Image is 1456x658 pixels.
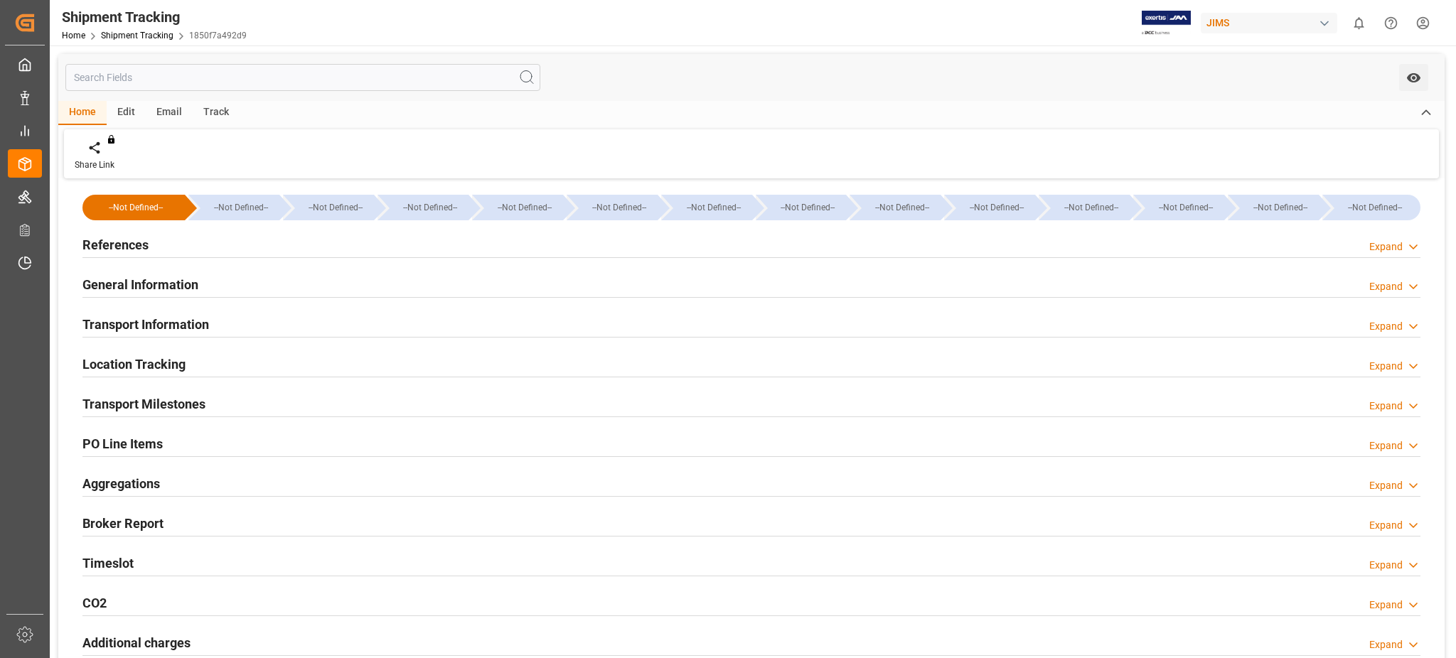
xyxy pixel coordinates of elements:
div: --Not Defined-- [203,195,279,220]
div: Expand [1369,279,1403,294]
div: Email [146,101,193,125]
h2: Location Tracking [82,355,186,374]
h2: Transport Information [82,315,209,334]
div: Expand [1369,478,1403,493]
h2: Timeslot [82,554,134,573]
div: Expand [1369,399,1403,414]
div: Expand [1369,518,1403,533]
h2: References [82,235,149,254]
div: --Not Defined-- [770,195,847,220]
div: --Not Defined-- [97,195,175,220]
div: --Not Defined-- [581,195,658,220]
h2: General Information [82,275,198,294]
div: --Not Defined-- [944,195,1035,220]
h2: PO Line Items [82,434,163,453]
div: Track [193,101,240,125]
div: --Not Defined-- [567,195,658,220]
div: Expand [1369,637,1403,652]
div: Edit [107,101,146,125]
div: Expand [1369,359,1403,374]
div: Expand [1369,438,1403,453]
div: --Not Defined-- [1322,195,1420,220]
a: Shipment Tracking [101,31,173,41]
div: --Not Defined-- [756,195,847,220]
div: --Not Defined-- [1147,195,1224,220]
div: --Not Defined-- [82,195,185,220]
div: --Not Defined-- [661,195,752,220]
h2: Additional charges [82,633,191,652]
div: --Not Defined-- [1337,195,1413,220]
div: Expand [1369,239,1403,254]
div: --Not Defined-- [1053,195,1130,220]
div: --Not Defined-- [392,195,469,220]
div: JIMS [1201,13,1337,33]
div: --Not Defined-- [283,195,374,220]
button: Help Center [1375,7,1407,39]
button: show 0 new notifications [1343,7,1375,39]
div: --Not Defined-- [1228,195,1319,220]
button: open menu [1399,64,1428,91]
div: --Not Defined-- [472,195,563,220]
div: Expand [1369,319,1403,334]
button: JIMS [1201,9,1343,36]
div: --Not Defined-- [486,195,563,220]
a: Home [62,31,85,41]
div: Expand [1369,558,1403,573]
div: --Not Defined-- [864,195,941,220]
div: --Not Defined-- [1133,195,1224,220]
div: Home [58,101,107,125]
div: --Not Defined-- [850,195,941,220]
h2: CO2 [82,593,107,613]
h2: Transport Milestones [82,394,205,414]
div: --Not Defined-- [1039,195,1130,220]
input: Search Fields [65,64,540,91]
img: Exertis%20JAM%20-%20Email%20Logo.jpg_1722504956.jpg [1142,11,1191,36]
div: --Not Defined-- [378,195,469,220]
div: --Not Defined-- [675,195,752,220]
div: --Not Defined-- [958,195,1035,220]
h2: Broker Report [82,514,164,533]
h2: Aggregations [82,474,160,493]
div: --Not Defined-- [297,195,374,220]
div: Shipment Tracking [62,6,247,28]
div: Expand [1369,598,1403,613]
div: --Not Defined-- [1242,195,1319,220]
div: --Not Defined-- [188,195,279,220]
